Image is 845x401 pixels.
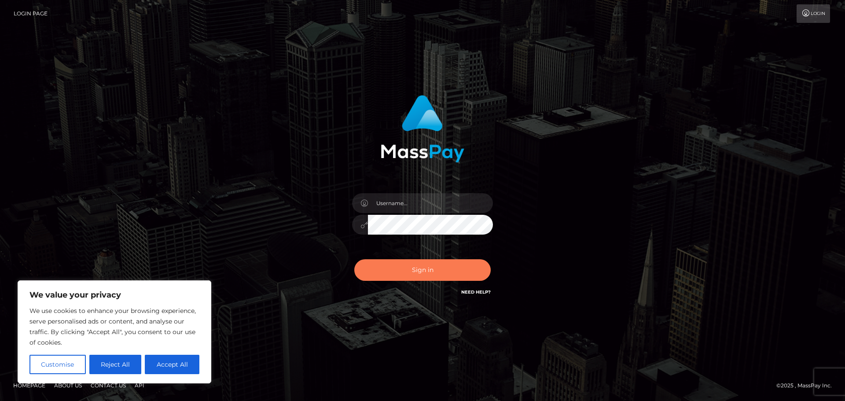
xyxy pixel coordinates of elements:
[131,379,148,392] a: API
[10,379,49,392] a: Homepage
[797,4,830,23] a: Login
[368,193,493,213] input: Username...
[89,355,142,374] button: Reject All
[51,379,85,392] a: About Us
[461,289,491,295] a: Need Help?
[14,4,48,23] a: Login Page
[381,95,464,162] img: MassPay Login
[354,259,491,281] button: Sign in
[29,355,86,374] button: Customise
[29,290,199,300] p: We value your privacy
[18,280,211,383] div: We value your privacy
[87,379,129,392] a: Contact Us
[29,305,199,348] p: We use cookies to enhance your browsing experience, serve personalised ads or content, and analys...
[145,355,199,374] button: Accept All
[776,381,838,390] div: © 2025 , MassPay Inc.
